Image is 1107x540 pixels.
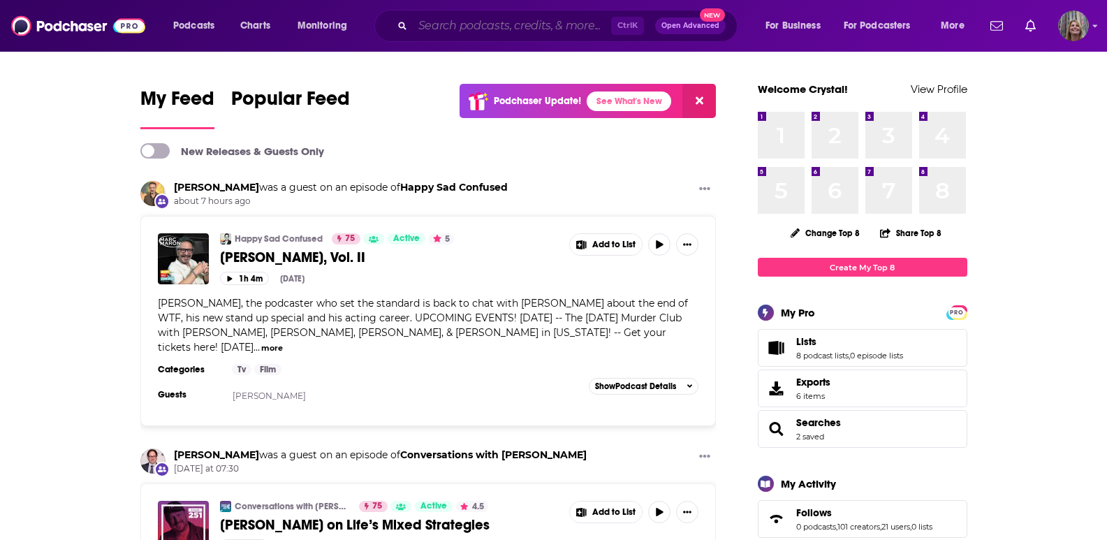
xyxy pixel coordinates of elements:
[911,82,967,96] a: View Profile
[758,258,967,277] a: Create My Top 8
[782,224,869,242] button: Change Top 8
[910,522,911,532] span: ,
[332,233,360,245] a: 75
[220,501,231,512] img: Conversations with Tyler
[796,376,830,388] span: Exports
[911,522,932,532] a: 0 lists
[158,364,221,375] h3: Categories
[173,16,214,36] span: Podcasts
[796,506,832,519] span: Follows
[140,87,214,129] a: My Feed
[220,516,559,534] a: [PERSON_NAME] on Life’s Mixed Strategies
[844,16,911,36] span: For Podcasters
[758,370,967,407] a: Exports
[174,181,508,194] h3: was a guest on an episode of
[796,335,816,348] span: Lists
[758,329,967,367] span: Lists
[570,502,643,523] button: Show More Button
[700,8,725,22] span: New
[154,194,170,209] div: New Appearance
[140,181,166,206] img: Marc Maron
[413,15,611,37] input: Search podcasts, credits, & more...
[756,15,838,37] button: open menu
[372,499,382,513] span: 75
[174,463,587,475] span: [DATE] at 07:30
[611,17,644,35] span: Ctrl K
[835,15,931,37] button: open menu
[174,448,259,461] a: Nate Silver
[158,297,688,353] span: [PERSON_NAME], the podcaster who set the standard is back to chat with [PERSON_NAME] about the en...
[261,342,283,354] button: more
[254,341,260,353] span: ...
[388,233,425,245] a: Active
[232,364,251,375] a: Tv
[595,381,676,391] span: Show Podcast Details
[140,448,166,474] a: Nate Silver
[758,82,848,96] a: Welcome Crystal!
[415,501,453,512] a: Active
[240,16,270,36] span: Charts
[220,272,269,285] button: 1h 4m
[288,15,365,37] button: open menu
[456,501,488,512] button: 4.5
[231,87,350,129] a: Popular Feed
[429,233,454,245] button: 5
[781,306,815,319] div: My Pro
[837,522,880,532] a: 101 creators
[1058,10,1089,41] img: User Profile
[174,181,259,194] a: Marc Maron
[948,307,965,318] span: PRO
[781,477,836,490] div: My Activity
[345,232,355,246] span: 75
[836,522,837,532] span: ,
[592,240,636,250] span: Add to List
[694,448,716,466] button: Show More Button
[393,232,420,246] span: Active
[158,389,221,400] h3: Guests
[796,522,836,532] a: 0 podcasts
[758,500,967,538] span: Follows
[235,233,323,245] a: Happy Sad Confused
[589,378,699,395] button: ShowPodcast Details
[220,233,231,245] img: Happy Sad Confused
[235,501,350,512] a: Conversations with [PERSON_NAME]
[231,15,279,37] a: Charts
[931,15,982,37] button: open menu
[850,351,903,360] a: 0 episode lists
[494,95,581,107] p: Podchaser Update!
[796,432,824,442] a: 2 saved
[231,87,350,119] span: Popular Feed
[587,92,671,111] a: See What's New
[881,522,910,532] a: 21 users
[400,448,587,461] a: Conversations with Tyler
[985,14,1009,38] a: Show notifications dropdown
[655,17,726,34] button: Open AdvancedNew
[849,351,850,360] span: ,
[1058,10,1089,41] button: Show profile menu
[880,522,881,532] span: ,
[676,501,698,523] button: Show More Button
[796,416,841,429] span: Searches
[796,506,932,519] a: Follows
[158,233,209,284] img: Marc Maron, Vol. II
[948,307,965,317] a: PRO
[1058,10,1089,41] span: Logged in as CGorges
[1020,14,1041,38] a: Show notifications dropdown
[140,87,214,119] span: My Feed
[220,249,365,266] span: [PERSON_NAME], Vol. II
[420,499,447,513] span: Active
[763,419,791,439] a: Searches
[254,364,281,375] a: Film
[11,13,145,39] img: Podchaser - Follow, Share and Rate Podcasts
[694,181,716,198] button: Show More Button
[758,410,967,448] span: Searches
[140,143,324,159] a: New Releases & Guests Only
[220,516,490,534] span: [PERSON_NAME] on Life’s Mixed Strategies
[359,501,388,512] a: 75
[174,448,587,462] h3: was a guest on an episode of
